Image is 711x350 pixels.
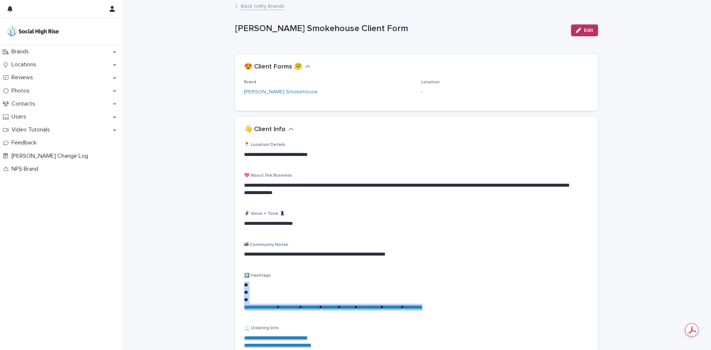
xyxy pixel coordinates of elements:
[241,1,284,10] a: Back toMy Brands
[9,166,44,173] p: NPS Brand
[9,87,36,94] p: Photos
[244,126,286,134] h2: 👋 Client Info
[9,113,32,120] p: Users
[9,74,39,81] p: Reviews
[9,100,41,107] p: Contacts
[9,139,43,146] p: Feedback
[421,88,589,96] p: -
[244,88,318,96] a: [PERSON_NAME] Smokehouse
[421,80,440,84] span: Location
[244,63,302,71] h2: 😍 Client Forms 🤗
[235,23,565,34] p: [PERSON_NAME] Smokehouse Client Form
[9,153,94,160] p: [PERSON_NAME] Change Log
[6,24,60,39] img: o5DnuTxEQV6sW9jFYBBf
[244,243,288,247] span: 🏙 Community Notes
[244,326,279,330] span: 📃 Ordering Info
[244,126,294,134] button: 👋 Client Info
[244,143,286,147] span: 📍 Location Details
[9,48,35,55] p: Brands
[571,24,598,36] button: Edit
[584,28,593,33] span: Edit
[9,61,42,68] p: Locations
[9,126,56,133] p: Video Tutorials
[244,63,310,71] button: 😍 Client Forms 🤗
[244,211,285,216] span: 🦸‍♀️ Voice + Tone 🦹‍♀️
[244,173,292,178] span: 💖 About the Business
[244,273,271,278] span: #️⃣ Hashtags
[244,80,256,84] span: Brand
